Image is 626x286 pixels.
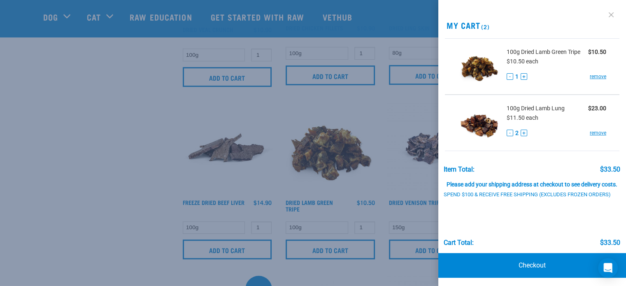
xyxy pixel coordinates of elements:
[438,253,626,278] a: Checkout
[444,173,620,188] div: Please add your shipping address at checkout to see delivery costs.
[515,72,519,81] span: 1
[590,73,606,80] a: remove
[507,104,565,113] span: 100g Dried Lamb Lung
[480,25,489,28] span: (2)
[507,58,538,65] span: $10.50 each
[588,49,606,55] strong: $10.50
[507,114,538,121] span: $11.50 each
[588,105,606,112] strong: $23.00
[590,129,606,137] a: remove
[598,258,618,278] div: Open Intercom Messenger
[507,73,513,80] button: -
[521,73,527,80] button: +
[444,192,621,198] div: Spend $100 & Receive Free Shipping (Excludes Frozen Orders)
[600,239,620,246] div: $33.50
[444,166,475,173] div: Item Total:
[458,45,500,88] img: Dried Lamb Green Tripe
[458,102,500,144] img: Dried Lamb Lung
[507,130,513,136] button: -
[515,129,519,137] span: 2
[507,48,580,56] span: 100g Dried Lamb Green Tripe
[438,21,626,30] h2: My Cart
[444,239,474,246] div: Cart total:
[600,166,620,173] div: $33.50
[521,130,527,136] button: +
